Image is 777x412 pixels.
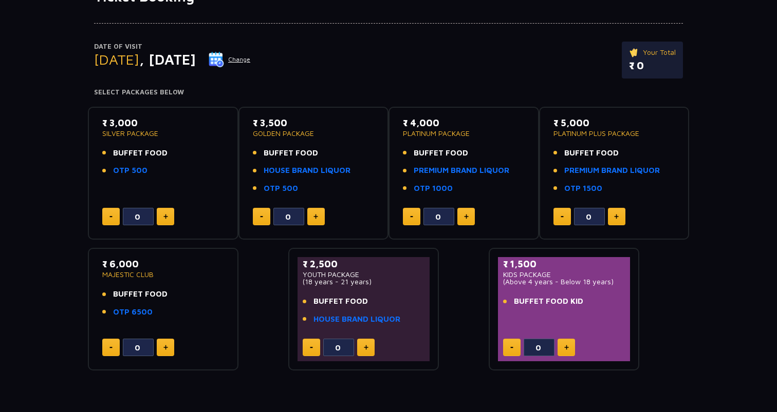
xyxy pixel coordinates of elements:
img: minus [109,216,113,218]
a: HOUSE BRAND LIQUOR [264,165,350,176]
p: (18 years - 21 years) [303,278,424,285]
button: Change [208,51,251,68]
p: ₹ 5,000 [553,116,675,130]
img: plus [313,214,318,219]
a: HOUSE BRAND LIQUOR [313,313,400,325]
img: plus [614,214,619,219]
a: OTP 500 [113,165,147,176]
a: OTP 1500 [564,183,602,194]
img: minus [109,347,113,348]
span: BUFFET FOOD [264,147,318,159]
p: PLATINUM PLUS PACKAGE [553,130,675,137]
p: Date of Visit [94,42,251,52]
img: minus [310,347,313,348]
p: GOLDEN PACKAGE [253,130,375,137]
p: Your Total [629,47,676,58]
span: BUFFET FOOD [414,147,468,159]
a: PREMIUM BRAND LIQUOR [414,165,509,176]
img: minus [561,216,564,218]
a: OTP 1000 [414,183,453,194]
p: ₹ 2,500 [303,257,424,271]
span: BUFFET FOOD KID [514,296,583,307]
p: (Above 4 years - Below 18 years) [503,278,625,285]
p: MAJESTIC CLUB [102,271,224,278]
h4: Select Packages Below [94,88,683,96]
span: BUFFET FOOD [113,288,168,300]
img: plus [163,214,168,219]
img: ticket [629,47,640,58]
img: minus [260,216,263,218]
img: plus [464,214,469,219]
a: OTP 500 [264,183,298,194]
p: ₹ 3,000 [102,116,224,130]
p: ₹ 3,500 [253,116,375,130]
p: YOUTH PACKAGE [303,271,424,278]
img: minus [510,347,513,348]
img: plus [364,345,368,350]
a: OTP 6500 [113,306,153,318]
img: plus [163,345,168,350]
span: , [DATE] [139,51,196,68]
p: SILVER PACKAGE [102,130,224,137]
span: BUFFET FOOD [113,147,168,159]
span: [DATE] [94,51,139,68]
p: PLATINUM PACKAGE [403,130,525,137]
p: ₹ 4,000 [403,116,525,130]
a: PREMIUM BRAND LIQUOR [564,165,660,176]
p: KIDS PACKAGE [503,271,625,278]
img: plus [564,345,569,350]
img: minus [410,216,413,218]
span: BUFFET FOOD [313,296,368,307]
p: ₹ 0 [629,58,676,73]
p: ₹ 6,000 [102,257,224,271]
p: ₹ 1,500 [503,257,625,271]
span: BUFFET FOOD [564,147,619,159]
